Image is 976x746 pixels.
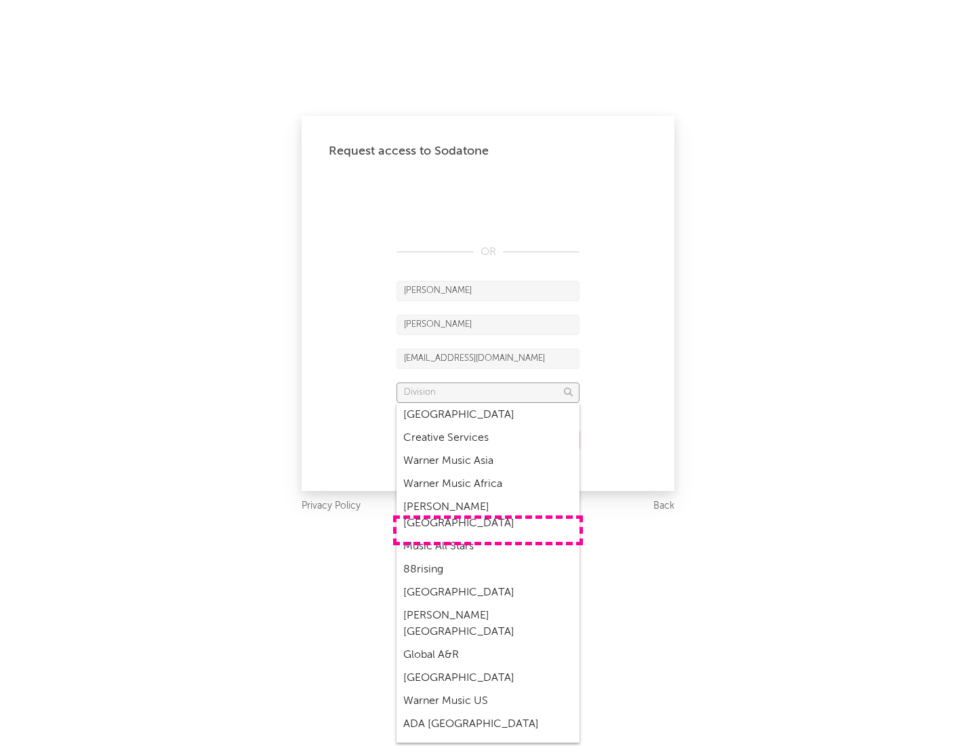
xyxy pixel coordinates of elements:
[653,498,674,515] a: Back
[396,535,579,558] div: Music All Stars
[396,473,579,496] div: Warner Music Africa
[396,281,579,301] input: First Name
[396,349,579,369] input: Email
[396,644,579,667] div: Global A&R
[396,450,579,473] div: Warner Music Asia
[396,382,579,403] input: Division
[396,315,579,335] input: Last Name
[329,143,647,159] div: Request access to Sodatone
[396,581,579,604] div: [GEOGRAPHIC_DATA]
[396,604,579,644] div: [PERSON_NAME] [GEOGRAPHIC_DATA]
[396,404,579,427] div: [GEOGRAPHIC_DATA]
[396,427,579,450] div: Creative Services
[396,244,579,260] div: OR
[302,498,361,515] a: Privacy Policy
[396,558,579,581] div: 88rising
[396,690,579,713] div: Warner Music US
[396,713,579,736] div: ADA [GEOGRAPHIC_DATA]
[396,667,579,690] div: [GEOGRAPHIC_DATA]
[396,496,579,535] div: [PERSON_NAME] [GEOGRAPHIC_DATA]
